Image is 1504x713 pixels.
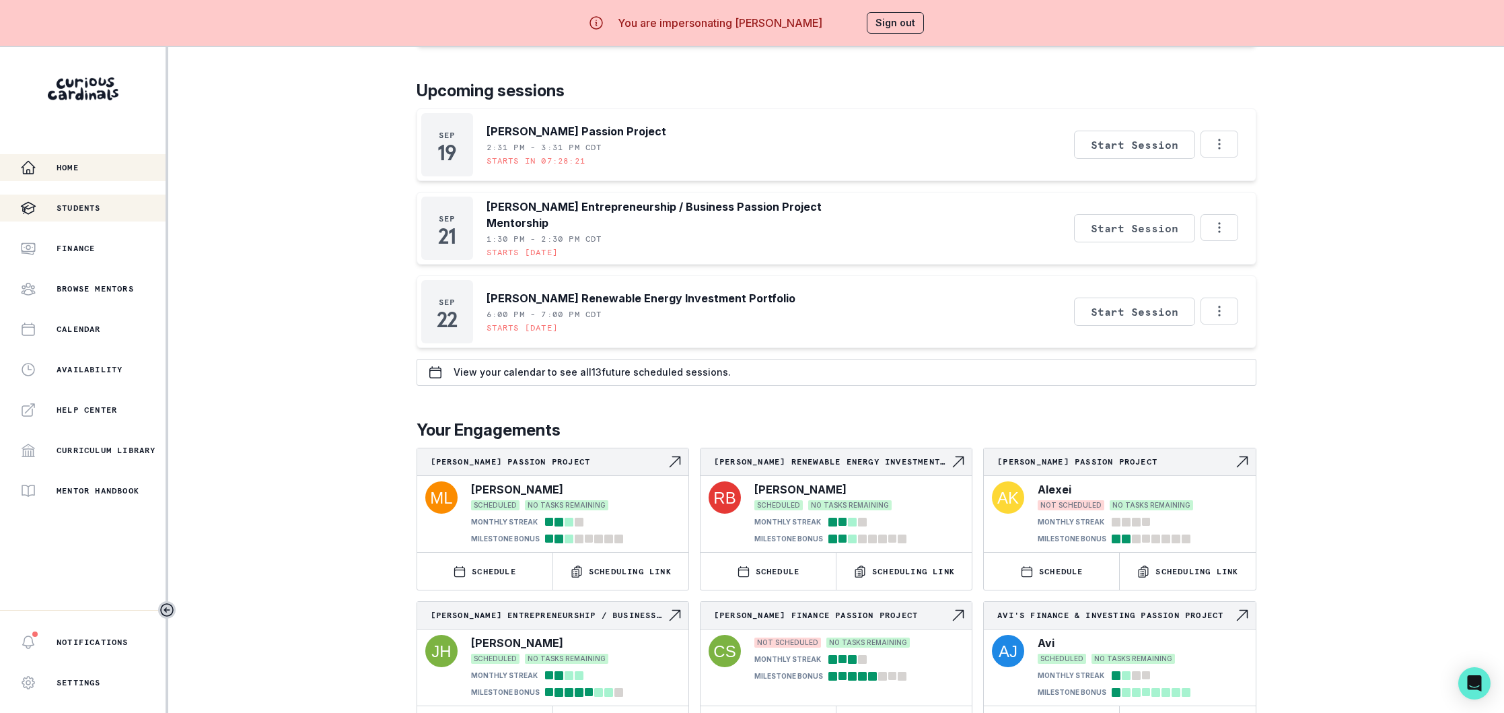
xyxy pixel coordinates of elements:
button: Sign out [867,12,924,34]
svg: Navigate to engagement page [1234,454,1250,470]
p: SCHEDULE [1039,566,1083,577]
p: [PERSON_NAME] Entrepreneurship / Business Passion Project Mentorship [431,610,667,621]
p: [PERSON_NAME] [471,481,563,498]
p: Students [57,203,101,213]
p: [PERSON_NAME] Passion Project [997,456,1233,467]
p: Starts in 07:28:21 [487,156,586,166]
p: You are impersonating [PERSON_NAME] [618,15,822,31]
button: Scheduling Link [1120,553,1255,590]
p: Alexei [1038,481,1071,498]
span: SCHEDULED [754,500,803,510]
button: Start Session [1074,214,1195,242]
p: [PERSON_NAME] Renewable Energy Investment Portfolio [714,456,950,467]
a: Avi's Finance & Investing Passion ProjectNavigate to engagement pageAviSCHEDULEDNO TASKS REMAININ... [984,602,1255,700]
p: Notifications [57,637,129,648]
p: MONTHLY STREAK [1038,517,1104,527]
p: 21 [438,230,455,243]
img: svg [425,481,458,514]
p: View your calendar to see all 13 future scheduled sessions. [454,367,731,378]
img: svg [709,635,741,667]
span: NO TASKS REMAINING [1110,500,1193,510]
button: Toggle sidebar [158,601,176,619]
p: Home [57,162,79,173]
p: 6:00 PM - 7:00 PM CDT [487,309,602,320]
p: Scheduling Link [872,566,955,577]
p: Avi's Finance & Investing Passion Project [997,610,1233,621]
button: Scheduling Link [836,553,972,590]
p: Your Engagements [417,418,1256,442]
span: NO TASKS REMAINING [826,638,910,648]
span: NOT SCHEDULED [754,638,821,648]
span: SCHEDULED [471,500,520,510]
img: svg [992,635,1024,667]
span: SCHEDULED [1038,654,1086,664]
span: NO TASKS REMAINING [808,500,892,510]
p: Availability [57,364,122,375]
p: Browse Mentors [57,283,134,294]
img: svg [709,481,741,514]
button: SCHEDULE [417,553,552,590]
button: Options [1201,214,1238,241]
p: MONTHLY STREAK [471,517,538,527]
p: MILESTONE BONUS [1038,687,1106,698]
span: NOT SCHEDULED [1038,500,1104,510]
p: 1:30 PM - 2:30 PM CDT [487,234,602,244]
a: [PERSON_NAME] Finance Passion ProjectNavigate to engagement pageNOT SCHEDULEDNO TASKS REMAININGMO... [701,602,972,684]
p: [PERSON_NAME] Renewable Energy Investment Portfolio [487,290,795,306]
button: SCHEDULE [701,553,836,590]
button: SCHEDULE [984,553,1119,590]
p: Help Center [57,405,117,415]
p: 19 [437,146,456,160]
a: [PERSON_NAME] Renewable Energy Investment PortfolioNavigate to engagement page[PERSON_NAME]SCHEDU... [701,448,972,547]
p: Curriculum Library [57,445,156,456]
p: Avi [1038,635,1054,651]
p: MILESTONE BONUS [754,671,823,681]
p: Mentor Handbook [57,485,139,496]
p: [PERSON_NAME] [754,481,847,498]
svg: Navigate to engagement page [950,607,966,623]
svg: Navigate to engagement page [667,607,683,623]
button: Scheduling Link [553,553,688,590]
p: SCHEDULE [472,566,516,577]
span: SCHEDULED [471,654,520,664]
p: [PERSON_NAME] [471,635,563,651]
p: MILESTONE BONUS [471,687,540,698]
p: MILESTONE BONUS [471,534,540,544]
button: Options [1201,298,1238,325]
img: Curious Cardinals Logo [48,77,118,100]
p: 2:31 PM - 3:31 PM CDT [487,142,602,153]
p: Sep [439,130,456,141]
button: Options [1201,131,1238,158]
p: Starts [DATE] [487,322,559,333]
p: Finance [57,243,95,254]
p: Scheduling Link [589,566,672,577]
p: [PERSON_NAME] Entrepreneurship / Business Passion Project Mentorship [487,199,874,231]
svg: Navigate to engagement page [667,454,683,470]
div: Open Intercom Messenger [1458,667,1491,700]
p: [PERSON_NAME] Passion Project [431,456,667,467]
p: Upcoming sessions [417,79,1256,103]
p: [PERSON_NAME] Passion Project [487,123,666,139]
p: Scheduling Link [1155,566,1238,577]
svg: Navigate to engagement page [950,454,966,470]
p: 22 [437,313,456,327]
p: MONTHLY STREAK [1038,671,1104,681]
p: Calendar [57,324,101,335]
span: NO TASKS REMAINING [525,500,608,510]
img: svg [425,635,458,667]
button: Start Session [1074,298,1195,326]
p: Starts [DATE] [487,247,559,258]
span: NO TASKS REMAINING [525,654,608,664]
p: MILESTONE BONUS [1038,534,1106,544]
p: Settings [57,677,101,688]
p: Sep [439,297,456,308]
img: svg [992,481,1024,514]
p: MONTHLY STREAK [754,654,821,665]
p: MONTHLY STREAK [754,517,821,527]
p: SCHEDULE [756,566,800,577]
a: [PERSON_NAME] Passion ProjectNavigate to engagement page[PERSON_NAME]SCHEDULEDNO TASKS REMAININGM... [417,448,688,547]
button: Start Session [1074,131,1195,159]
p: MONTHLY STREAK [471,671,538,681]
p: MILESTONE BONUS [754,534,823,544]
a: [PERSON_NAME] Passion ProjectNavigate to engagement pageAlexeiNOT SCHEDULEDNO TASKS REMAININGMONT... [984,448,1255,547]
